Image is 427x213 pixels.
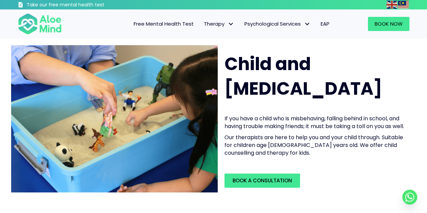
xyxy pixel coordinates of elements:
[233,177,292,184] span: Book a Consultation
[316,17,335,31] a: EAP
[224,174,300,188] a: Book a Consultation
[18,2,140,9] a: Take our free mental health test
[398,1,409,9] img: ms
[386,1,397,9] img: en
[224,133,405,157] p: Our therapists are here to help you and your child through. Suitable for children age [DEMOGRAPHI...
[18,13,62,35] img: Aloe mind Logo
[402,190,417,205] a: Whatsapp
[27,2,140,8] h3: Take our free mental health test
[224,52,382,101] span: Child and [MEDICAL_DATA]
[239,17,316,31] a: Psychological ServicesPsychological Services: submenu
[129,17,199,31] a: Free Mental Health Test
[224,115,405,130] p: If you have a child who is misbehaving, falling behind in school, and having trouble making frien...
[71,17,335,31] nav: Menu
[204,20,234,27] span: Therapy
[368,17,409,31] a: Book Now
[302,19,312,29] span: Psychological Services: submenu
[398,1,409,8] a: Malay
[321,20,329,27] span: EAP
[11,45,218,192] img: play therapy2
[199,17,239,31] a: TherapyTherapy: submenu
[134,20,194,27] span: Free Mental Health Test
[386,1,398,8] a: English
[375,20,403,27] span: Book Now
[244,20,311,27] span: Psychological Services
[226,19,236,29] span: Therapy: submenu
